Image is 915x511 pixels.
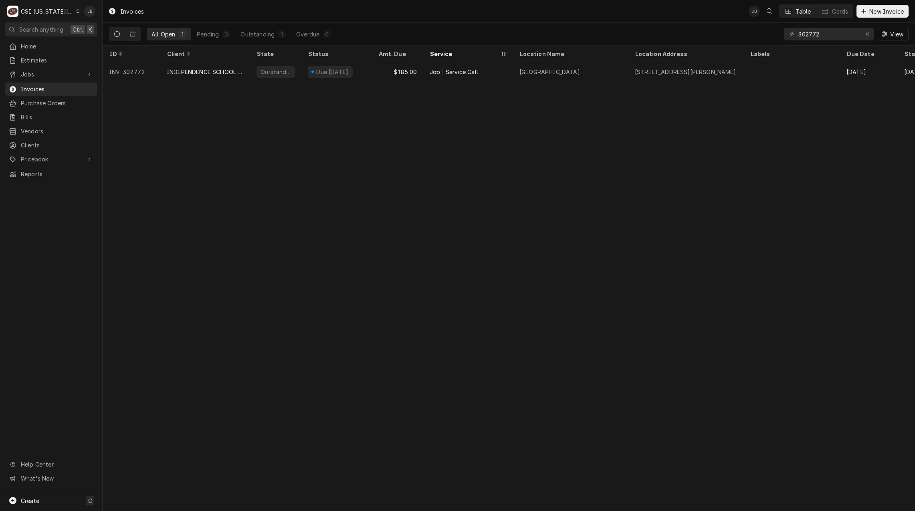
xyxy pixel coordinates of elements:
[21,113,93,121] span: Bills
[798,28,858,40] input: Keyword search
[5,40,97,53] a: Home
[296,30,319,38] div: Overdue
[5,68,97,81] a: Go to Jobs
[889,30,905,38] span: View
[635,68,736,76] div: [STREET_ADDRESS][PERSON_NAME]
[877,28,909,40] button: View
[5,458,97,471] a: Go to Help Center
[151,30,175,38] div: All Open
[167,68,244,76] div: INDEPENDENCE SCHOOL DIST/NUTRITION
[109,50,152,58] div: ID
[5,472,97,485] a: Go to What's New
[224,30,228,38] div: 0
[763,5,776,18] button: Open search
[430,50,499,58] div: Service
[21,170,93,178] span: Reports
[5,139,97,152] a: Clients
[21,42,93,50] span: Home
[88,497,92,505] span: C
[197,30,219,38] div: Pending
[840,62,898,81] div: [DATE]
[378,50,415,58] div: Amt. Due
[832,7,848,16] div: Cards
[5,153,97,166] a: Go to Pricebook
[856,5,909,18] button: New Invoice
[635,50,736,58] div: Location Address
[21,56,93,64] span: Estimates
[315,68,349,76] div: Due [DATE]
[5,54,97,67] a: Estimates
[21,127,93,135] span: Vendors
[84,6,95,17] div: JB
[19,25,63,34] span: Search anything
[5,82,97,96] a: Invoices
[5,167,97,181] a: Reports
[861,28,874,40] button: Erase input
[279,30,284,38] div: 1
[5,111,97,124] a: Bills
[749,6,760,17] div: Joshua Bennett's Avatar
[744,62,840,81] div: —
[103,62,160,81] div: INV-302772
[240,30,275,38] div: Outstanding
[84,6,95,17] div: Joshua Bennett's Avatar
[430,68,478,76] div: Job | Service Call
[21,155,81,163] span: Pricebook
[372,62,423,81] div: $185.00
[21,70,81,78] span: Jobs
[257,50,295,58] div: State
[308,50,364,58] div: Status
[324,30,329,38] div: 0
[749,6,760,17] div: JB
[846,50,890,58] div: Due Date
[260,68,292,76] div: Outstanding
[21,474,93,483] span: What's New
[21,99,93,107] span: Purchase Orders
[868,7,905,16] span: New Invoice
[167,50,242,58] div: Client
[5,97,97,110] a: Purchase Orders
[5,125,97,138] a: Vendors
[89,25,92,34] span: K
[21,85,93,93] span: Invoices
[73,25,83,34] span: Ctrl
[21,7,74,16] div: CSI [US_STATE][GEOGRAPHIC_DATA]
[7,6,18,17] div: CSI Kansas City's Avatar
[7,6,18,17] div: C
[21,497,39,504] span: Create
[519,50,620,58] div: Location Name
[750,50,834,58] div: Labels
[5,22,97,36] button: Search anythingCtrlK
[21,141,93,149] span: Clients
[180,30,185,38] div: 1
[21,460,93,469] span: Help Center
[796,7,811,16] div: Table
[519,68,580,76] div: [GEOGRAPHIC_DATA]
